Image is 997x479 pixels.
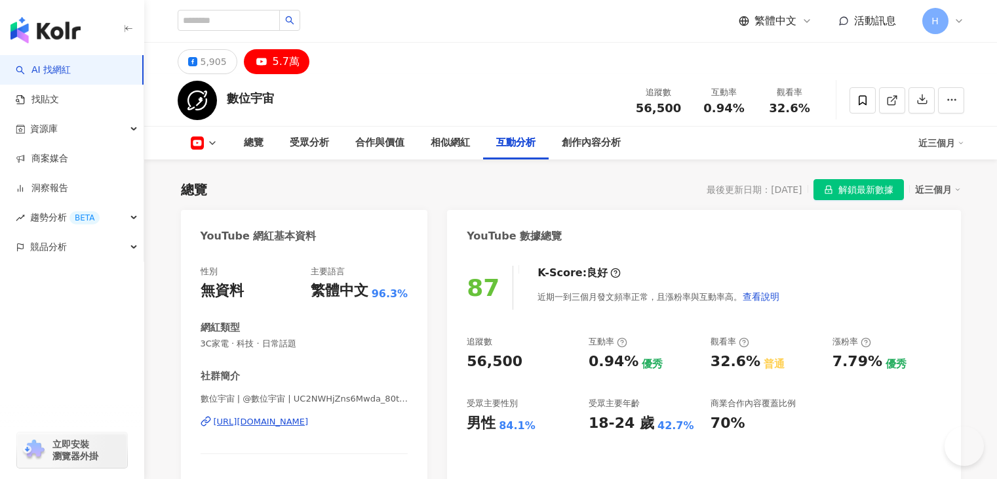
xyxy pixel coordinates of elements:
div: YouTube 數據總覽 [467,229,562,243]
span: 數位宇宙 | @數位宇宙 | UC2NWHjZns6Mwda_80tntoEg [201,393,408,405]
div: 數位宇宙 [227,90,274,106]
button: 5.7萬 [244,49,309,74]
span: 3C家電 · 科技 · 日常話題 [201,338,408,350]
div: 70% [711,413,745,434]
div: 繁體中文 [311,281,368,301]
span: 活動訊息 [854,14,896,27]
a: chrome extension立即安裝 瀏覽器外掛 [17,432,127,468]
div: 無資料 [201,281,244,301]
div: 網紅類型 [201,321,240,335]
div: 87 [467,274,499,301]
div: 總覽 [181,180,207,199]
div: 男性 [467,413,496,434]
div: 近期一到三個月發文頻率正常，且漲粉率與互動率高。 [538,283,780,310]
div: 近三個月 [918,133,964,154]
div: 總覽 [244,135,264,151]
button: 解鎖最新數據 [813,179,904,200]
div: 社群簡介 [201,369,240,383]
div: [URL][DOMAIN_NAME] [214,416,309,428]
div: 主要語言 [311,266,345,278]
div: 合作與價值 [355,135,404,151]
button: 查看說明 [742,283,780,310]
div: 良好 [587,266,608,280]
span: 96.3% [372,287,408,301]
div: 互動率 [699,86,749,99]
span: 56,500 [636,101,681,115]
div: 創作內容分析 [562,135,621,151]
div: 56,500 [467,352,522,372]
div: 5.7萬 [273,52,300,71]
div: 5,905 [201,52,227,71]
div: 受眾主要年齡 [589,398,640,409]
span: 0.94% [703,102,744,115]
div: 受眾分析 [290,135,329,151]
div: YouTube 網紅基本資料 [201,229,317,243]
div: 7.79% [832,352,882,372]
div: 相似網紅 [431,135,470,151]
div: 受眾主要性別 [467,398,518,409]
div: 追蹤數 [467,336,492,348]
div: 18-24 歲 [589,413,654,434]
span: 查看說明 [743,291,779,302]
div: 優秀 [886,357,907,371]
a: 商案媒合 [16,152,68,165]
a: searchAI 找網紅 [16,64,71,77]
span: 資源庫 [30,114,58,144]
div: K-Score : [538,266,621,280]
a: [URL][DOMAIN_NAME] [201,416,408,428]
div: 漲粉率 [832,336,871,348]
span: 32.6% [769,102,810,115]
div: 互動分析 [496,135,536,151]
span: lock [824,185,833,194]
div: 觀看率 [765,86,815,99]
span: 競品分析 [30,232,67,262]
div: 性別 [201,266,218,278]
a: 找貼文 [16,93,59,106]
img: KOL Avatar [178,81,217,120]
div: 42.7% [657,419,694,433]
span: 繁體中文 [754,14,796,28]
span: H [931,14,939,28]
img: logo [10,17,81,43]
span: 立即安裝 瀏覽器外掛 [52,438,98,462]
iframe: Help Scout Beacon - Open [945,427,984,466]
div: 近三個月 [915,181,961,198]
div: 0.94% [589,352,638,372]
div: 最後更新日期：[DATE] [707,184,802,195]
div: 32.6% [711,352,760,372]
button: 5,905 [178,49,237,74]
div: 普通 [764,357,785,371]
div: 互動率 [589,336,627,348]
div: 84.1% [499,419,536,433]
div: 商業合作內容覆蓋比例 [711,398,796,409]
div: 優秀 [642,357,663,371]
div: BETA [69,211,100,224]
span: rise [16,213,25,222]
span: search [285,16,294,25]
img: chrome extension [21,440,47,461]
span: 趨勢分析 [30,203,100,232]
div: 觀看率 [711,336,749,348]
span: 解鎖最新數據 [838,180,893,201]
a: 洞察報告 [16,182,68,195]
div: 追蹤數 [634,86,684,99]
